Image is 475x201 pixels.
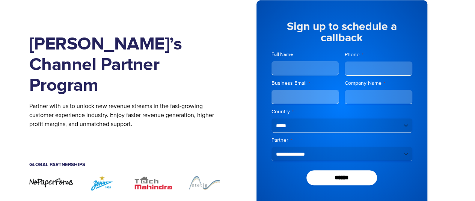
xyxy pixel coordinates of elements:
[29,175,226,191] div: Image Carousel
[131,175,175,191] div: 3 / 7
[29,34,226,96] h1: [PERSON_NAME]’s Channel Partner Program
[271,136,412,144] label: Partner
[182,175,226,191] div: 4 / 7
[271,108,412,115] label: Country
[29,162,226,167] h5: Global Partnerships
[271,21,412,43] h5: Sign up to schedule a callback
[182,175,226,191] img: Stetig
[80,175,124,191] div: 2 / 7
[345,51,412,58] label: Phone
[80,175,124,191] img: ZENIT
[29,178,73,188] img: nopaperforms
[29,178,73,188] div: 1 / 7
[271,79,339,87] label: Business Email
[345,79,412,87] label: Company Name
[271,51,339,58] label: Full Name
[131,175,175,191] img: TechMahindra
[29,102,226,129] p: Partner with us to unlock new revenue streams in the fast-growing customer experience industry. E...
